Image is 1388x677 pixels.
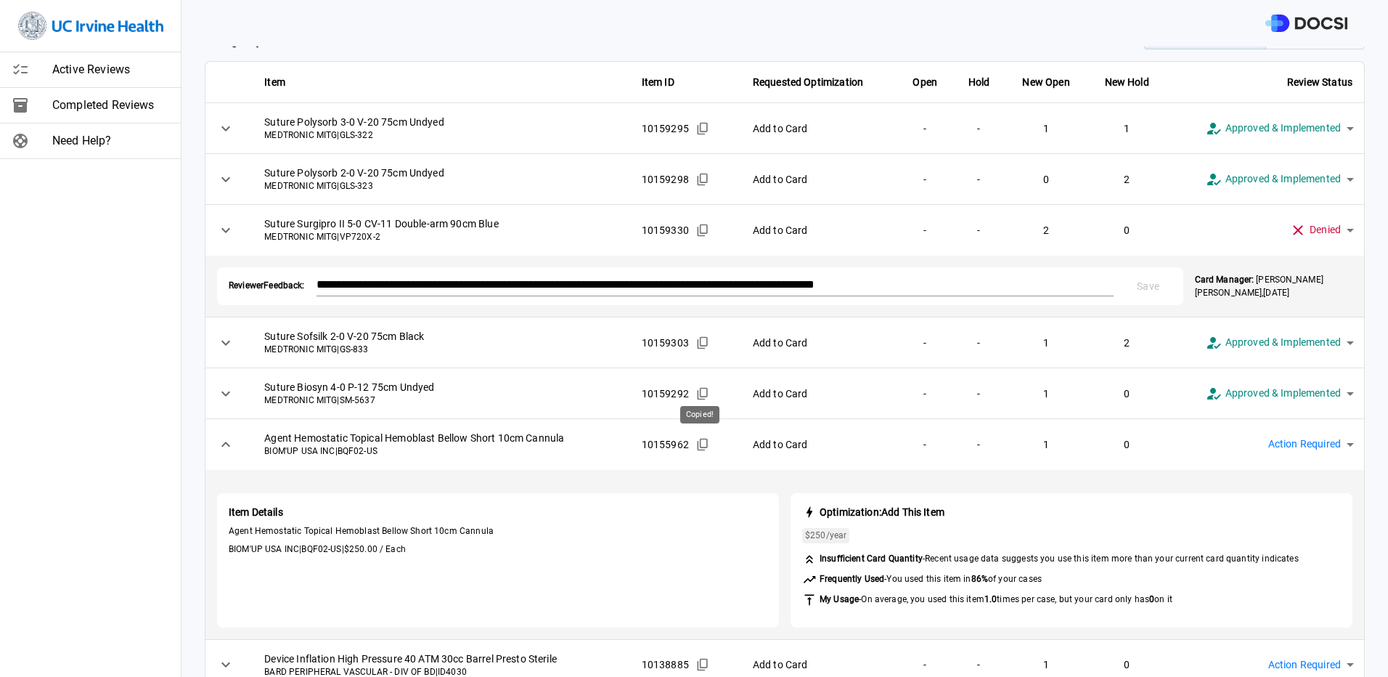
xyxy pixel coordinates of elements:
span: Denied [1310,222,1341,238]
strong: Item ID [642,76,674,88]
td: 1 [1005,317,1087,368]
button: Copied! [692,118,714,139]
span: Device Inflation High Pressure 40 ATM 30cc Barrel Presto Sterile [264,652,618,666]
td: 1 [1087,103,1167,154]
span: 10159292 [642,386,689,401]
span: Suture Surgipro II 5-0 CV-11 Double-arm 90cm Blue [264,216,618,231]
span: - [820,593,1172,606]
span: 10159330 [642,223,689,238]
strong: 0 [1149,594,1154,604]
strong: 1.0 [984,594,997,604]
td: - [952,154,1005,205]
strong: 86 % [971,574,988,584]
strong: Item [264,76,285,88]
td: 2 [1087,317,1167,368]
img: DOCSI Logo [1265,15,1347,33]
td: - [952,317,1005,368]
strong: New Hold [1105,76,1149,88]
td: 2 [1005,205,1087,256]
strong: Optimization: Add This Item [820,506,944,518]
span: Active Reviews [52,61,169,78]
span: $250 [805,530,826,540]
td: 1 [1005,103,1087,154]
td: Add to Card [741,419,897,470]
td: - [897,103,953,154]
td: 0 [1087,419,1167,470]
button: Copied! [692,169,714,190]
p: [PERSON_NAME] [PERSON_NAME] , [DATE] [1195,273,1352,299]
span: 10159303 [642,336,689,350]
strong: Open [913,76,937,88]
img: Site Logo [18,12,163,40]
span: Suture Sofsilk 2-0 V-20 75cm Black [264,329,618,344]
span: $250.00 / Each [344,544,406,554]
span: Action Required [1268,436,1341,453]
td: - [897,317,953,368]
td: 2 [1087,154,1167,205]
td: Add to Card [741,154,897,205]
span: BIOM'UP USA INC | BQF02-US | [229,543,767,556]
td: - [897,368,953,419]
span: Approved & Implemented [1225,171,1341,187]
strong: Requested Optimization [753,76,863,88]
span: 10159298 [642,172,689,187]
button: Copied! [692,383,714,405]
td: - [897,154,953,205]
span: Reviewer Feedback: [229,280,305,292]
strong: Review Status [1287,76,1352,88]
span: Completed Reviews [52,97,169,114]
td: Add to Card [741,317,897,368]
span: Need Help? [52,132,169,150]
span: - [820,573,1042,585]
span: Suture Biosyn 4-0 P-12 75cm Undyed [264,380,618,394]
span: 10159295 [642,121,689,136]
span: BIOM'UP USA INC | BQF02-US [264,445,618,458]
td: - [897,419,953,470]
button: Copied! [692,654,714,676]
strong: My Usage [820,594,859,604]
td: 0 [1087,368,1167,419]
span: Action Required [1268,657,1341,673]
span: MEDTRONIC MITG | GLS-322 [264,129,618,142]
span: On average, you used this item times per case, but your card only has on it [861,594,1172,604]
td: - [952,103,1005,154]
span: Suture Polysorb 3-0 V-20 75cm Undyed [264,115,618,129]
span: MEDTRONIC MITG | VP720X-2 [264,231,618,243]
td: Add to Card [741,103,897,154]
td: - [897,205,953,256]
strong: New Open [1022,76,1069,88]
td: - [952,419,1005,470]
span: MEDTRONIC MITG | SM-5637 [264,394,618,407]
span: Approved & Implemented [1225,120,1341,137]
td: Add to Card [741,368,897,419]
button: Copied! [692,434,714,455]
button: Copied! [692,332,714,354]
td: 0 [1087,205,1167,256]
td: - [952,368,1005,419]
strong: Card Manager: [1195,275,1254,285]
td: Add to Card [741,205,897,256]
span: MEDTRONIC MITG | GS-833 [264,344,618,356]
span: Approved & Implemented [1225,334,1341,351]
span: 10138885 [642,657,689,672]
span: Item Details [229,505,767,519]
span: Agent Hemostatic Topical Hemoblast Bellow Short 10cm Cannula [264,431,618,445]
span: Approved & Implemented [1225,385,1341,402]
strong: Insufficient Card Quantity [820,554,923,564]
strong: Hold [968,76,990,88]
td: - [952,205,1005,256]
span: /year [805,530,846,542]
div: Copied! [680,406,719,424]
span: MEDTRONIC MITG | GLS-323 [264,180,618,192]
span: Suture Polysorb 2-0 V-20 75cm Undyed [264,166,618,180]
span: 10155962 [642,437,689,452]
span: - Recent usage data suggests you use this item more than your current card quantity indicates [820,553,1299,565]
td: 0 [1005,154,1087,205]
td: 1 [1005,368,1087,419]
span: You used this item in of your cases [886,574,1042,584]
strong: Frequently Used [820,574,884,584]
button: Copied! [692,219,714,241]
td: 1 [1005,419,1087,470]
span: Agent Hemostatic Topical Hemoblast Bellow Short 10cm Cannula [229,525,767,538]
